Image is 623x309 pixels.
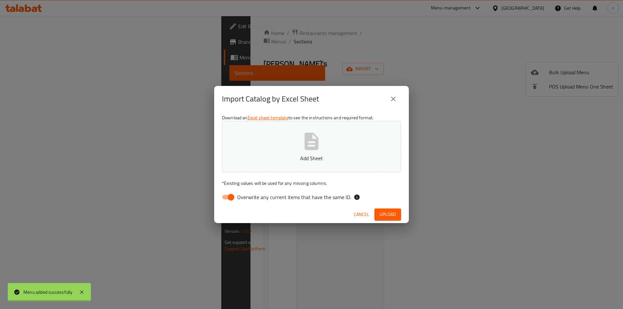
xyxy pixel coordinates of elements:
[232,154,391,162] p: Add Sheet
[222,180,401,186] p: Existing values will be used for any missing columns.
[222,121,401,172] button: Add Sheet
[380,210,396,219] span: Upload
[23,289,73,296] div: Menu added successfully
[385,91,401,107] button: close
[354,194,360,200] svg: If the overwrite option isn't selected, then the items that match an existing ID will be ignored ...
[374,208,401,220] button: Upload
[237,193,351,201] span: Overwrite any current items that have the same ID.
[354,210,369,219] span: Cancel
[248,113,288,122] a: Excel sheet template
[351,208,372,220] button: Cancel
[222,94,319,104] h2: Import Catalog by Excel Sheet
[214,112,409,206] div: Download an to see the instructions and required format.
